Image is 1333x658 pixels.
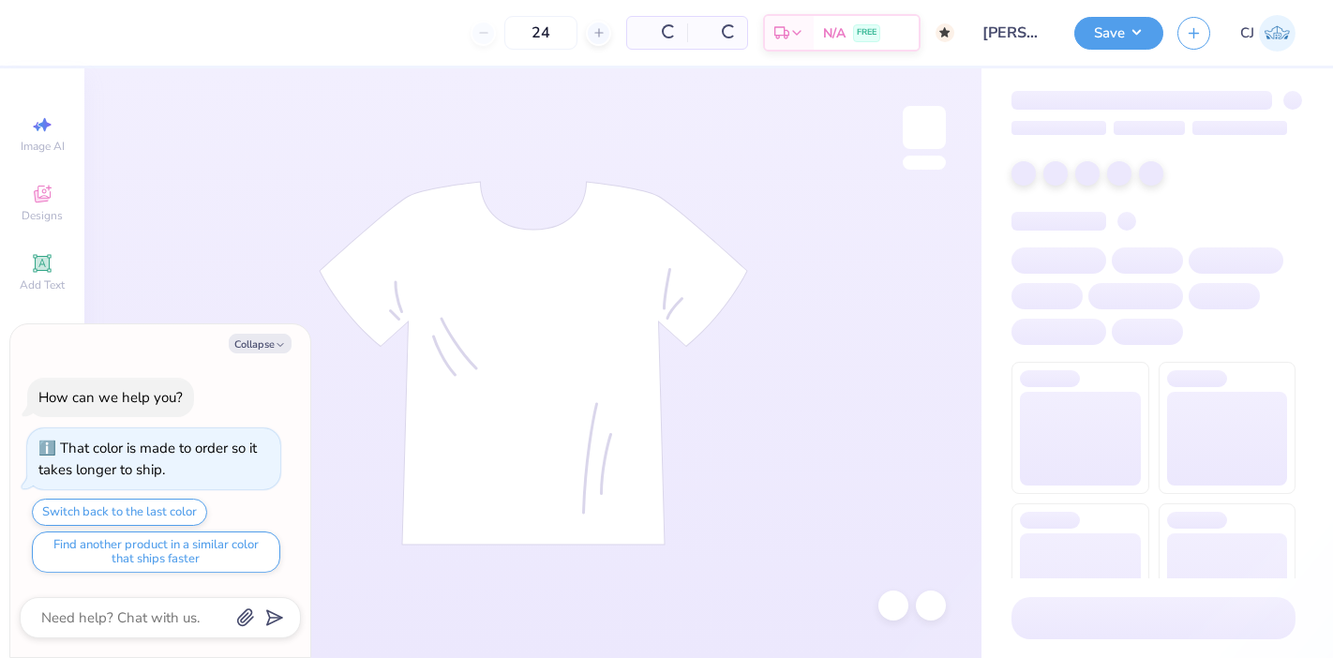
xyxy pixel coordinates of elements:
div: That color is made to order so it takes longer to ship. [38,439,257,479]
button: Switch back to the last color [32,499,207,526]
span: Add Text [20,277,65,292]
a: CJ [1240,15,1296,52]
button: Find another product in a similar color that ships faster [32,531,280,573]
span: N/A [823,23,846,43]
button: Collapse [229,334,292,353]
span: Designs [22,208,63,223]
input: – – [504,16,577,50]
span: Image AI [21,139,65,154]
img: tee-skeleton.svg [319,181,748,546]
span: CJ [1240,22,1254,44]
button: Save [1074,17,1163,50]
div: How can we help you? [38,388,183,407]
img: Carljude Jashper Liwanag [1259,15,1296,52]
input: Untitled Design [968,14,1060,52]
span: FREE [857,26,876,39]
